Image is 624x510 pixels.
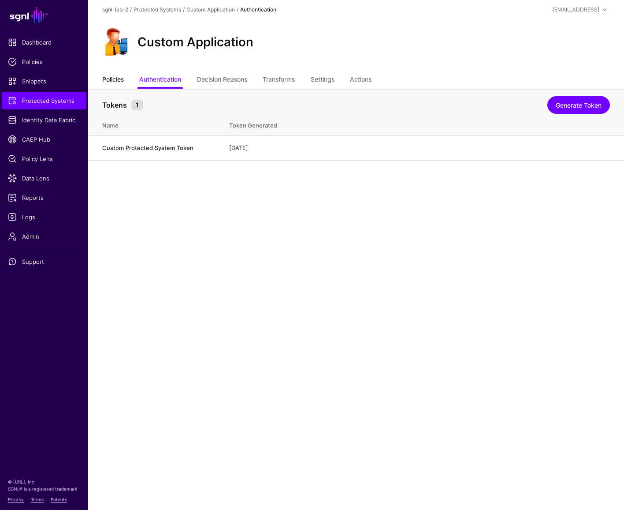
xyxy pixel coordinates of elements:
img: svg+xml;base64,PHN2ZyB3aWR0aD0iOTgiIGhlaWdodD0iMTIyIiB2aWV3Qm94PSIwIDAgOTggMTIyIiBmaWxsPSJub25lIi... [102,28,130,56]
span: Policy Lens [8,154,80,163]
h2: Custom Application [137,35,253,49]
p: © [URL], Inc [8,478,80,485]
a: Reports [2,189,86,206]
span: Data Lens [8,174,80,183]
div: / [235,6,240,14]
a: Data Lens [2,169,86,187]
a: Dashboard [2,34,86,51]
a: Terms [31,497,44,502]
a: Identity Data Fabric [2,111,86,129]
a: Authentication [139,72,181,89]
span: Dashboard [8,38,80,47]
span: Reports [8,193,80,202]
a: Snippets [2,72,86,90]
a: Policies [102,72,124,89]
a: CAEP Hub [2,131,86,148]
span: Protected Systems [8,96,80,105]
span: CAEP Hub [8,135,80,144]
a: Decision Reasons [197,72,247,89]
th: Name [88,112,220,135]
a: Policies [2,53,86,71]
strong: Authentication [240,6,276,13]
a: Custom Application [186,6,235,13]
a: Actions [350,72,371,89]
small: 1 [131,100,143,110]
span: Logs [8,213,80,221]
a: Admin [2,228,86,245]
a: Transforms [263,72,295,89]
div: / [128,6,134,14]
h4: Custom Protected System Token [102,144,212,152]
div: [EMAIL_ADDRESS] [553,6,599,14]
a: sgnl-lab-2 [102,6,128,13]
a: Settings [311,72,334,89]
th: Token Generated [220,112,624,135]
a: SGNL [5,5,83,25]
span: Snippets [8,77,80,86]
a: Generate Token [547,96,610,114]
span: Tokens [100,100,129,110]
span: Admin [8,232,80,241]
a: Protected Systems [134,6,181,13]
a: Logs [2,208,86,226]
span: Support [8,257,80,266]
a: Policy Lens [2,150,86,168]
a: Protected Systems [2,92,86,109]
span: Identity Data Fabric [8,116,80,124]
span: Policies [8,57,80,66]
span: [DATE] [229,144,248,151]
p: SGNL® is a registered trademark [8,485,80,492]
div: / [181,6,186,14]
a: Privacy [8,497,24,502]
a: Patents [51,497,67,502]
